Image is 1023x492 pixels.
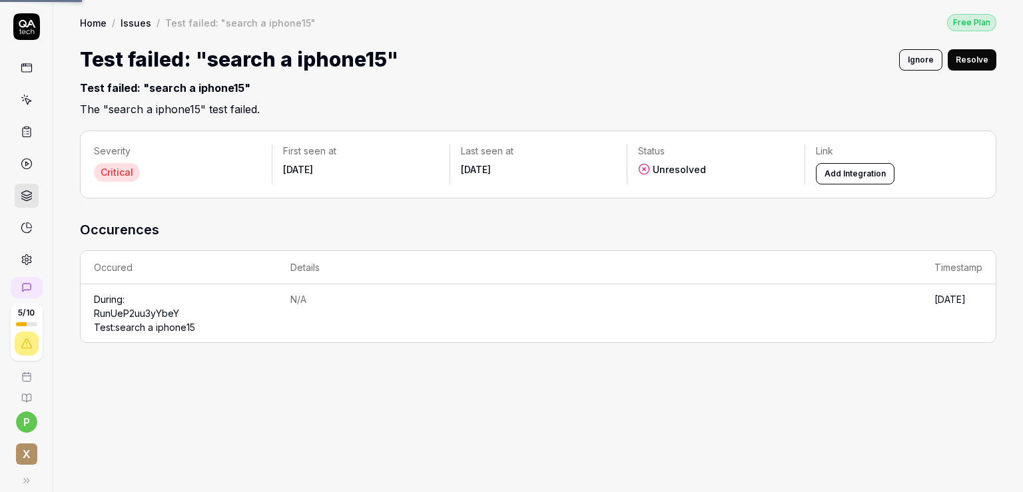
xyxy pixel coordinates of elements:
[816,163,894,184] button: Add Integration
[934,294,966,305] time: [DATE]
[81,284,277,342] td: During:
[81,251,277,284] th: Occured
[5,361,47,382] a: Book a call with us
[638,163,794,176] div: Unresolved
[461,164,491,175] time: [DATE]
[121,16,151,29] a: Issues
[816,144,972,158] p: Link
[80,45,398,75] h1: Test failed: "search a iphone15"
[921,251,996,284] th: Timestamp
[165,16,316,29] div: Test failed: "search a iphone15"
[80,16,107,29] a: Home
[80,220,996,240] h3: Occurences
[290,292,908,306] div: N/A
[18,309,35,317] span: 5 / 10
[80,75,996,117] h2: The "search a iphone15" test failed.
[16,411,37,433] button: p
[816,167,894,178] a: Add Integration
[94,163,140,182] div: Critical
[157,16,160,29] div: /
[947,13,996,31] button: Free Plan
[283,144,439,158] p: First seen at
[461,144,617,158] p: Last seen at
[94,308,195,333] a: RunUeP2uu3yYbeYTest:search a iphone15
[5,433,47,467] button: x
[277,251,921,284] th: Details
[283,164,313,175] time: [DATE]
[948,49,996,71] button: Resolve
[16,443,37,465] span: x
[80,80,556,101] div: Test failed: "search a iphone15"
[899,49,942,71] button: Ignore
[94,144,261,158] p: Severity
[638,144,794,158] p: Status
[11,277,43,298] a: New conversation
[947,14,996,31] div: Free Plan
[112,16,115,29] div: /
[5,382,47,403] a: Documentation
